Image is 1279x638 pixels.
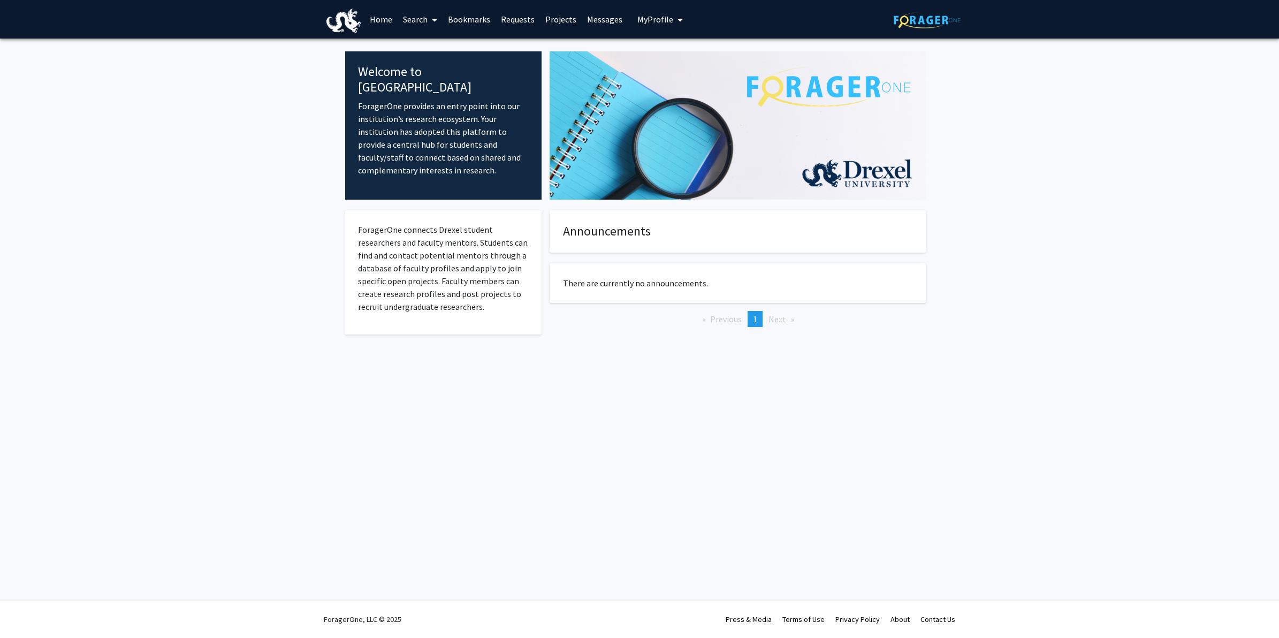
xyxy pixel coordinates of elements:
a: About [890,614,910,624]
span: Previous [710,314,742,324]
ul: Pagination [550,311,926,327]
img: Cover Image [550,51,926,200]
p: ForagerOne provides an entry point into our institution’s research ecosystem. Your institution ha... [358,100,529,177]
a: Contact Us [920,614,955,624]
a: Search [398,1,443,38]
a: Messages [582,1,628,38]
a: Home [364,1,398,38]
a: Bookmarks [443,1,496,38]
span: Next [768,314,786,324]
img: ForagerOne Logo [894,12,961,28]
div: ForagerOne, LLC © 2025 [324,601,401,638]
a: Projects [540,1,582,38]
a: Requests [496,1,540,38]
a: Press & Media [726,614,772,624]
p: There are currently no announcements. [563,277,912,290]
a: Privacy Policy [835,614,880,624]
span: My Profile [637,14,673,25]
img: Drexel University Logo [326,9,361,33]
iframe: Chat [8,590,45,630]
h4: Welcome to [GEOGRAPHIC_DATA] [358,64,529,95]
p: ForagerOne connects Drexel student researchers and faculty mentors. Students can find and contact... [358,223,529,313]
h4: Announcements [563,224,912,239]
a: Terms of Use [782,614,825,624]
span: 1 [753,314,757,324]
